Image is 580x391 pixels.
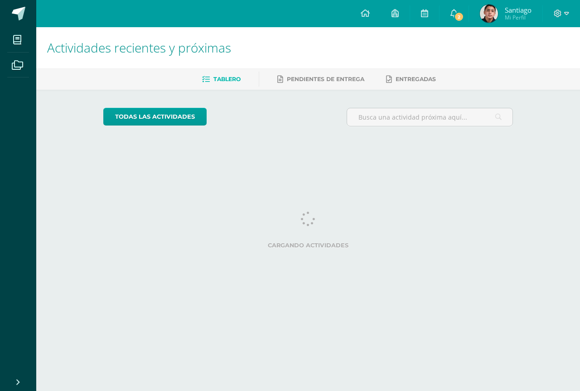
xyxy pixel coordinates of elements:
a: Tablero [202,72,241,87]
span: Mi Perfil [505,14,532,21]
label: Cargando actividades [103,242,513,249]
a: Pendientes de entrega [277,72,364,87]
span: Actividades recientes y próximas [47,39,231,56]
input: Busca una actividad próxima aquí... [347,108,513,126]
span: Tablero [213,76,241,82]
span: Santiago [505,5,532,14]
img: b81a375a2ba29ccfbe84947ecc58dfa2.png [480,5,498,23]
a: todas las Actividades [103,108,207,126]
span: Pendientes de entrega [287,76,364,82]
a: Entregadas [386,72,436,87]
span: Entregadas [396,76,436,82]
span: 2 [454,12,464,22]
